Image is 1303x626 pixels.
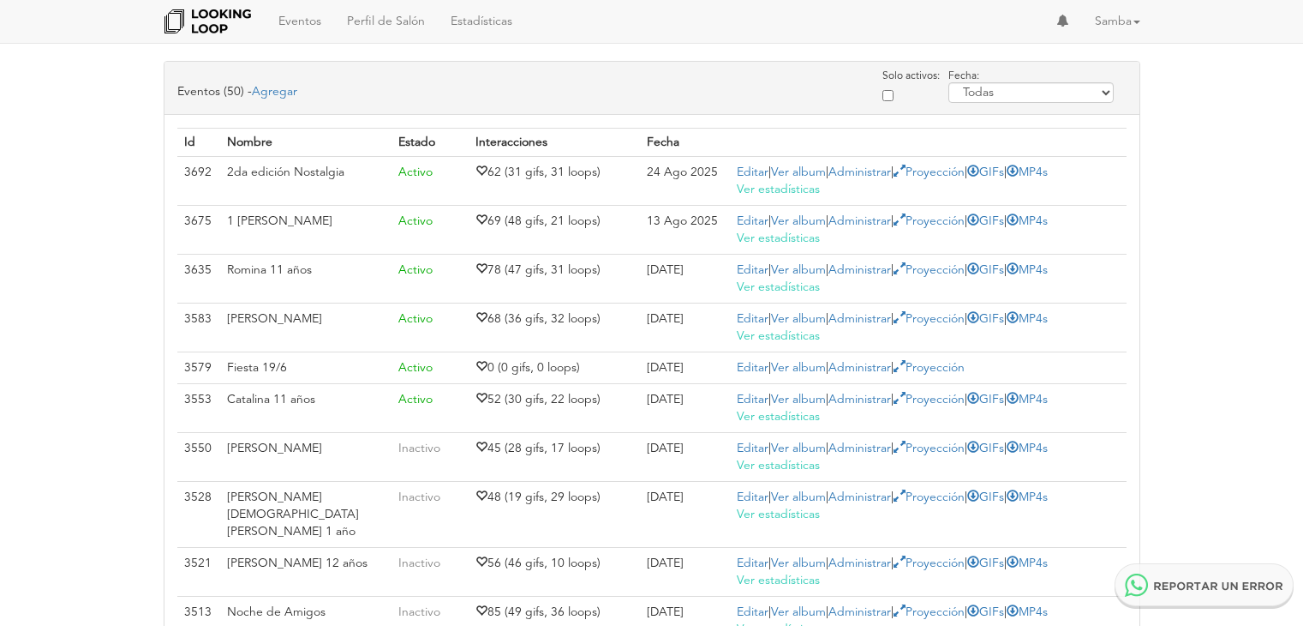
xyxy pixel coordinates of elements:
span: Inactivo [398,557,440,569]
a: MP4s [1007,394,1048,406]
td: 52 (30 gifs, 22 loops) [469,384,640,433]
td: 45 (28 gifs, 17 loops) [469,433,640,482]
td: [DATE] [640,433,730,482]
span: Activo [398,166,433,178]
a: MP4s [1007,606,1048,618]
a: Administrar [828,394,891,406]
a: Proyección [894,491,965,503]
a: Proyección [894,215,965,227]
a: MP4s [1007,166,1048,178]
a: Proyección [894,557,965,569]
a: Editar [737,264,768,276]
th: Interacciones [469,129,640,157]
th: Id [177,129,220,157]
td: Romina 11 años [220,255,392,304]
td: [DATE] [640,482,730,548]
td: Catalina 11 años [220,384,392,433]
a: Ver album [771,557,826,569]
span: Inactivo [398,606,440,618]
a: Ver estadísticas [737,575,820,587]
div: Eventos (50) - [177,70,297,105]
span: Inactivo [398,442,440,454]
a: Proyección [894,606,965,618]
a: Proyección [894,442,965,454]
td: | | | | | [730,384,1126,433]
a: Editar [737,362,768,374]
a: MP4s [1007,313,1048,325]
td: [DATE] [640,548,730,597]
td: | | | | | [730,548,1126,597]
td: 24 Ago 2025 [640,157,730,206]
a: Ver estadísticas [737,184,820,196]
td: [PERSON_NAME][DEMOGRAPHIC_DATA][PERSON_NAME] 1 año [220,482,392,548]
label: Solo activos: [882,70,940,82]
td: 69 (48 gifs, 21 loops) [469,206,640,255]
a: MP4s [1007,557,1048,569]
a: Ver estadísticas [737,330,820,342]
td: 13 Ago 2025 [640,206,730,255]
a: Ver album [771,442,826,454]
a: MP4s [1007,491,1048,503]
td: [PERSON_NAME] 12 años [220,548,392,597]
th: Nombre [220,129,392,157]
td: [DATE] [640,352,730,384]
td: 3675 [177,206,220,255]
a: Administrar [828,362,891,374]
td: [DATE] [640,255,730,304]
a: MP4s [1007,215,1048,227]
a: Editar [737,394,768,406]
span: Activo [398,264,433,276]
th: Fecha [640,129,730,157]
a: Ver album [771,606,826,618]
td: 3550 [177,433,220,482]
a: Administrar [828,215,891,227]
a: Editar [737,215,768,227]
span: Activo [398,362,433,374]
td: 1 [PERSON_NAME] [220,206,392,255]
a: Editar [737,491,768,503]
a: Proyección [894,362,965,374]
td: 56 (46 gifs, 10 loops) [469,548,640,597]
a: GIFs [967,394,1004,406]
td: [DATE] [640,304,730,352]
td: Fiesta 19/6 [220,352,392,384]
td: | | | [730,352,1126,384]
a: GIFs [967,264,1004,276]
a: Administrar [828,264,891,276]
td: 3521 [177,548,220,597]
a: Ver album [771,166,826,178]
td: 62 (31 gifs, 31 loops) [469,157,640,206]
td: 3583 [177,304,220,352]
a: Ver estadísticas [737,281,820,293]
span: Inactivo [398,491,440,503]
a: Ver estadísticas [737,460,820,472]
a: GIFs [967,442,1004,454]
td: | | | | | [730,206,1126,255]
td: 3553 [177,384,220,433]
span: Fecha: [948,70,1114,82]
a: Ver estadísticas [737,232,820,244]
a: Administrar [828,491,891,503]
td: | | | | | [730,304,1126,352]
td: | | | | | [730,157,1126,206]
td: | | | | | [730,433,1126,482]
a: GIFs [967,491,1004,503]
a: Ver estadísticas [737,411,820,423]
a: MP4s [1007,442,1048,454]
a: Ver album [771,394,826,406]
a: Proyección [894,166,965,178]
a: Proyección [894,394,965,406]
td: [DATE] [640,384,730,433]
a: Ver album [771,264,826,276]
td: [PERSON_NAME] [220,304,392,352]
a: GIFs [967,606,1004,618]
a: Ver album [771,362,826,374]
td: | | | | | [730,482,1126,548]
a: Administrar [828,166,891,178]
a: GIFs [967,215,1004,227]
a: MP4s [1007,264,1048,276]
a: Ver album [771,215,826,227]
td: | | | | | [730,255,1126,304]
span: Activo [398,394,433,406]
a: GIFs [967,166,1004,178]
